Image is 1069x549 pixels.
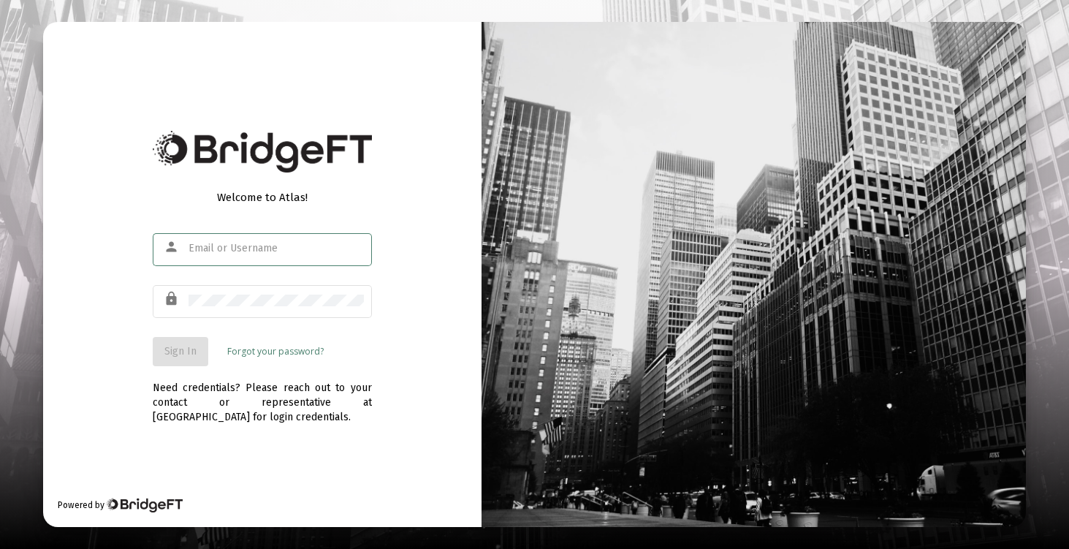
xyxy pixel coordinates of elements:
span: Sign In [164,345,197,357]
mat-icon: person [164,238,181,256]
img: Bridge Financial Technology Logo [106,498,183,512]
img: Bridge Financial Technology Logo [153,131,372,173]
div: Welcome to Atlas! [153,190,372,205]
mat-icon: lock [164,290,181,308]
input: Email or Username [189,243,364,254]
a: Forgot your password? [227,344,324,359]
div: Powered by [58,498,183,512]
div: Need credentials? Please reach out to your contact or representative at [GEOGRAPHIC_DATA] for log... [153,366,372,425]
button: Sign In [153,337,208,366]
